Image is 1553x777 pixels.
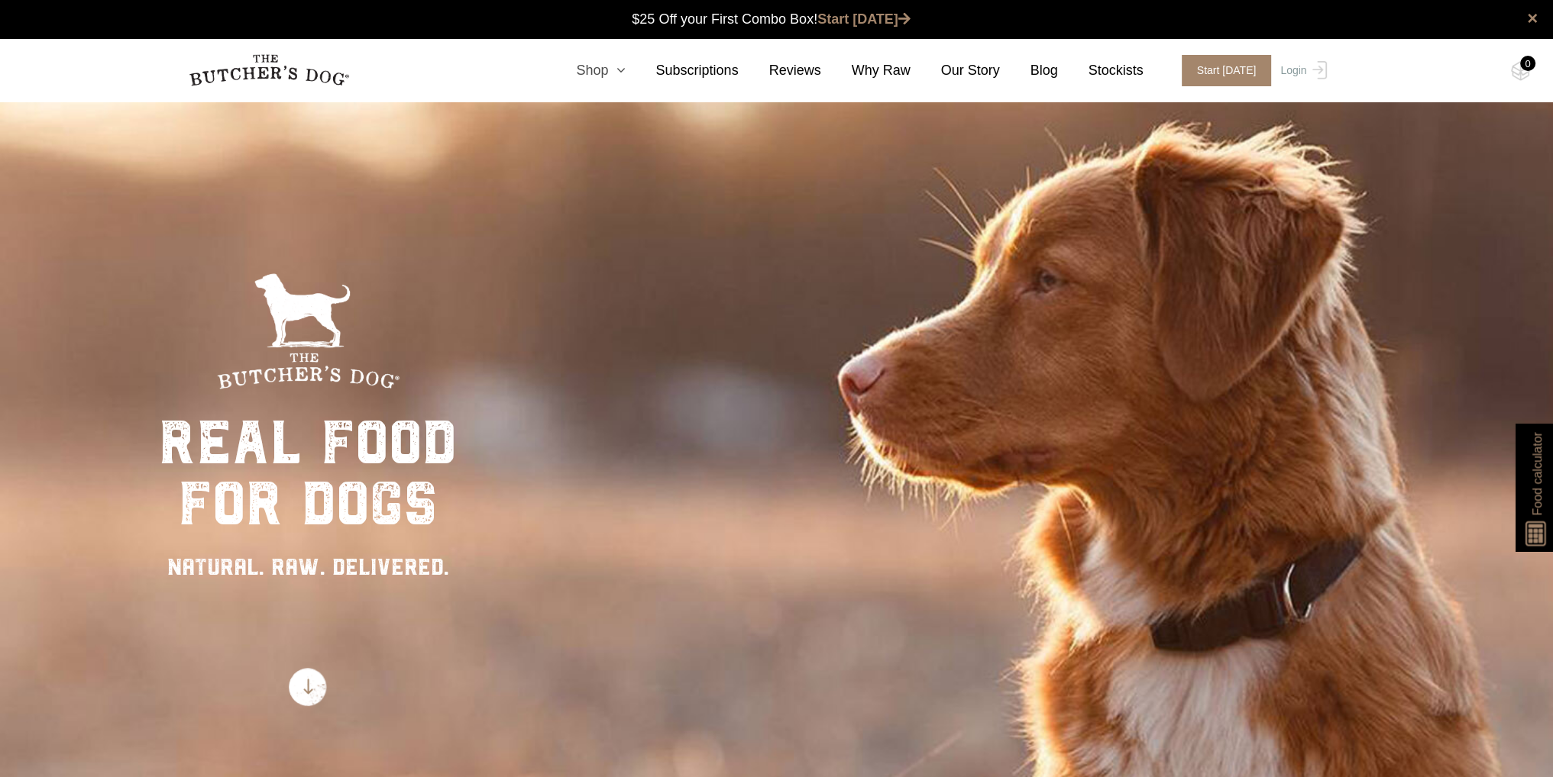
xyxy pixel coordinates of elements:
span: Start [DATE] [1182,55,1272,86]
div: real food for dogs [159,412,457,534]
a: Subscriptions [625,60,738,81]
img: TBD_Cart-Empty.png [1511,61,1530,81]
a: Start [DATE] [817,11,911,27]
div: NATURAL. RAW. DELIVERED. [159,550,457,584]
a: Our Story [911,60,1000,81]
a: Login [1276,55,1326,86]
a: close [1527,9,1538,27]
a: Blog [1000,60,1058,81]
a: Reviews [739,60,821,81]
a: Shop [545,60,625,81]
div: 0 [1520,56,1535,71]
span: Food calculator [1528,432,1546,515]
a: Start [DATE] [1166,55,1277,86]
a: Why Raw [821,60,911,81]
a: Stockists [1058,60,1144,81]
